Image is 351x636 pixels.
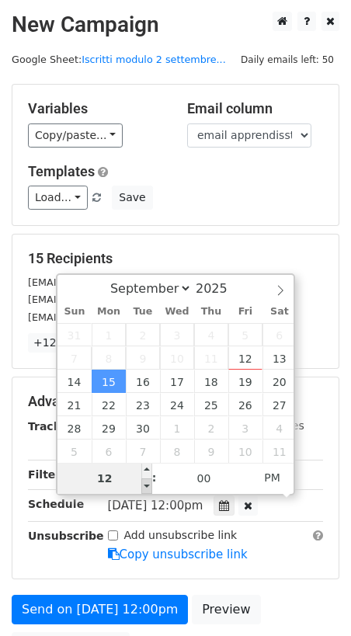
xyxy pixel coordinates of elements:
span: October 5, 2025 [57,440,92,463]
span: September 24, 2025 [160,393,194,416]
span: September 18, 2025 [194,370,228,393]
span: September 5, 2025 [228,323,262,346]
input: Year [192,281,248,296]
span: September 8, 2025 [92,346,126,370]
span: September 6, 2025 [262,323,297,346]
span: September 1, 2025 [92,323,126,346]
input: Minute [157,463,252,494]
span: September 3, 2025 [160,323,194,346]
span: October 8, 2025 [160,440,194,463]
span: September 15, 2025 [92,370,126,393]
span: October 10, 2025 [228,440,262,463]
span: September 20, 2025 [262,370,297,393]
a: Copy unsubscribe link [108,547,248,561]
span: Daily emails left: 50 [235,51,339,68]
span: September 16, 2025 [126,370,160,393]
span: Sat [262,307,297,317]
h5: Email column [187,100,323,117]
span: Tue [126,307,160,317]
span: September 17, 2025 [160,370,194,393]
a: Templates [28,163,95,179]
small: [EMAIL_ADDRESS][DOMAIN_NAME] [28,294,201,305]
span: Wed [160,307,194,317]
span: September 25, 2025 [194,393,228,416]
span: Sun [57,307,92,317]
small: [EMAIL_ADDRESS][DOMAIN_NAME] [28,276,201,288]
span: September 28, 2025 [57,416,92,440]
span: September 23, 2025 [126,393,160,416]
a: Load... [28,186,88,210]
span: October 1, 2025 [160,416,194,440]
span: October 9, 2025 [194,440,228,463]
span: September 14, 2025 [57,370,92,393]
span: September 12, 2025 [228,346,262,370]
span: September 22, 2025 [92,393,126,416]
div: Widget chat [273,561,351,636]
h5: Variables [28,100,164,117]
span: Thu [194,307,228,317]
a: Iscritti modulo 2 settembre... [82,54,226,65]
small: Google Sheet: [12,54,226,65]
span: September 10, 2025 [160,346,194,370]
span: September 2, 2025 [126,323,160,346]
span: October 11, 2025 [262,440,297,463]
span: October 4, 2025 [262,416,297,440]
span: September 13, 2025 [262,346,297,370]
span: [DATE] 12:00pm [108,499,203,513]
label: Add unsubscribe link [124,527,238,544]
h5: 15 Recipients [28,250,323,267]
a: Send on [DATE] 12:00pm [12,595,188,624]
span: September 21, 2025 [57,393,92,416]
a: Daily emails left: 50 [235,54,339,65]
span: September 7, 2025 [57,346,92,370]
a: +12 more [28,333,93,353]
span: September 26, 2025 [228,393,262,416]
span: October 2, 2025 [194,416,228,440]
span: September 4, 2025 [194,323,228,346]
small: [EMAIL_ADDRESS][DOMAIN_NAME] [28,311,201,323]
span: October 3, 2025 [228,416,262,440]
span: September 30, 2025 [126,416,160,440]
iframe: Chat Widget [273,561,351,636]
span: September 11, 2025 [194,346,228,370]
strong: Schedule [28,498,84,510]
h2: New Campaign [12,12,339,38]
input: Hour [57,463,152,494]
strong: Filters [28,468,68,481]
span: August 31, 2025 [57,323,92,346]
span: Fri [228,307,262,317]
span: September 29, 2025 [92,416,126,440]
strong: Unsubscribe [28,530,104,542]
span: October 6, 2025 [92,440,126,463]
a: Preview [192,595,260,624]
label: UTM Codes [243,418,304,434]
span: October 7, 2025 [126,440,160,463]
a: Copy/paste... [28,123,123,148]
strong: Tracking [28,420,80,433]
h5: Advanced [28,393,323,410]
span: Mon [92,307,126,317]
span: September 9, 2025 [126,346,160,370]
span: Click to toggle [251,462,294,493]
span: September 27, 2025 [262,393,297,416]
span: : [152,462,157,493]
span: September 19, 2025 [228,370,262,393]
button: Save [112,186,152,210]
